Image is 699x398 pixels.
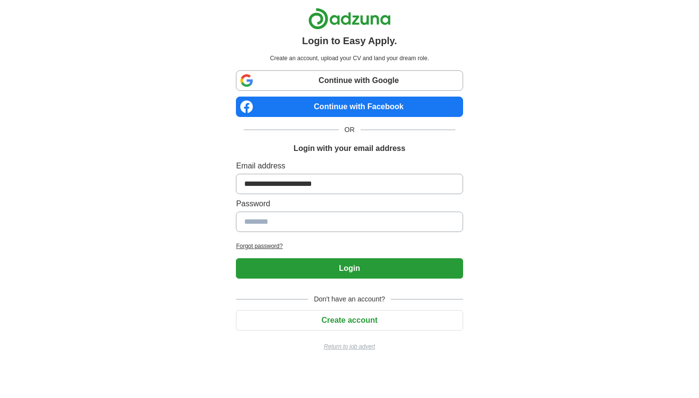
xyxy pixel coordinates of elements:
[236,70,463,91] a: Continue with Google
[302,33,397,48] h1: Login to Easy Apply.
[236,310,463,331] button: Create account
[236,198,463,210] label: Password
[236,316,463,324] a: Create account
[308,294,391,304] span: Don't have an account?
[236,342,463,351] a: Return to job advert
[339,125,361,135] span: OR
[308,8,391,30] img: Adzuna logo
[236,160,463,172] label: Email address
[236,258,463,279] button: Login
[238,54,461,63] p: Create an account, upload your CV and land your dream role.
[294,143,405,154] h1: Login with your email address
[236,97,463,117] a: Continue with Facebook
[236,242,463,250] a: Forgot password?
